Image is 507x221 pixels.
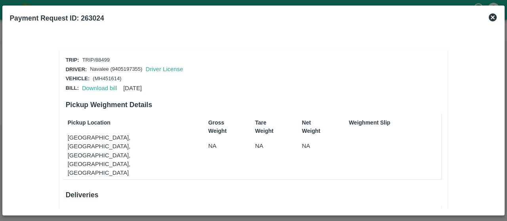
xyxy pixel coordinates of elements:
[255,142,283,150] p: NA
[68,133,190,177] p: [GEOGRAPHIC_DATA], [GEOGRAPHIC_DATA], [GEOGRAPHIC_DATA], [GEOGRAPHIC_DATA], [GEOGRAPHIC_DATA]
[93,75,121,83] p: (MH451614)
[66,66,87,72] span: Driver:
[82,85,117,91] a: Download bill
[68,119,190,127] p: Pickup Location
[349,119,440,127] p: Weighment Slip
[302,119,330,135] p: Net Weight
[66,99,442,110] h6: Pickup Weighment Details
[255,119,283,135] p: Tare Weight
[66,76,90,81] span: Vehicle:
[208,119,236,135] p: Gross Weight
[90,66,142,73] p: Navalee (9405197355)
[302,142,330,150] p: NA
[208,142,236,150] p: NA
[66,85,79,91] span: Bill:
[66,189,442,200] h6: Deliveries
[145,66,183,72] a: Driver License
[82,57,110,64] p: TRIP/88499
[66,57,79,63] span: Trip:
[123,85,142,91] span: [DATE]
[10,14,104,22] b: Payment Request ID: 263024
